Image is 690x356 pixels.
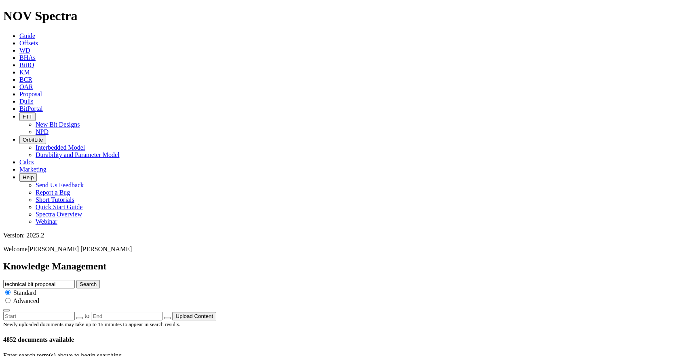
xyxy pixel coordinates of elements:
a: KM [19,69,30,76]
input: Start [3,312,75,320]
div: Version: 2025.2 [3,232,687,239]
a: WD [19,47,30,54]
a: Webinar [36,218,57,225]
a: Interbedded Model [36,144,85,151]
h2: Knowledge Management [3,261,687,272]
a: BitIQ [19,61,34,68]
a: Offsets [19,40,38,47]
h1: NOV Spectra [3,8,687,23]
button: Search [76,280,100,288]
a: BitPortal [19,105,43,112]
a: Guide [19,32,35,39]
a: Quick Start Guide [36,203,82,210]
span: Help [23,174,34,180]
a: Proposal [19,91,42,97]
a: Send Us Feedback [36,182,84,189]
span: FTT [23,114,32,120]
button: Upload Content [172,312,216,320]
small: Newly uploaded documents may take up to 15 minutes to appear in search results. [3,321,180,327]
button: Help [19,173,37,182]
a: Report a Bug [36,189,70,196]
button: OrbitLite [19,136,46,144]
h4: 4852 documents available [3,336,687,343]
a: Calcs [19,159,34,165]
a: BHAs [19,54,36,61]
a: OAR [19,83,33,90]
p: Welcome [3,246,687,253]
a: Dulls [19,98,34,105]
span: Advanced [13,297,39,304]
a: NPD [36,128,49,135]
a: BCR [19,76,32,83]
a: Durability and Parameter Model [36,151,120,158]
span: to [84,312,89,319]
input: End [91,312,162,320]
span: [PERSON_NAME] [PERSON_NAME] [27,246,132,252]
span: OrbitLite [23,137,43,143]
a: Spectra Overview [36,211,82,218]
a: Marketing [19,166,46,173]
span: Standard [13,289,36,296]
a: New Bit Designs [36,121,80,128]
button: FTT [19,112,36,121]
a: Short Tutorials [36,196,74,203]
input: e.g. Smoothsteer Record [3,280,75,288]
